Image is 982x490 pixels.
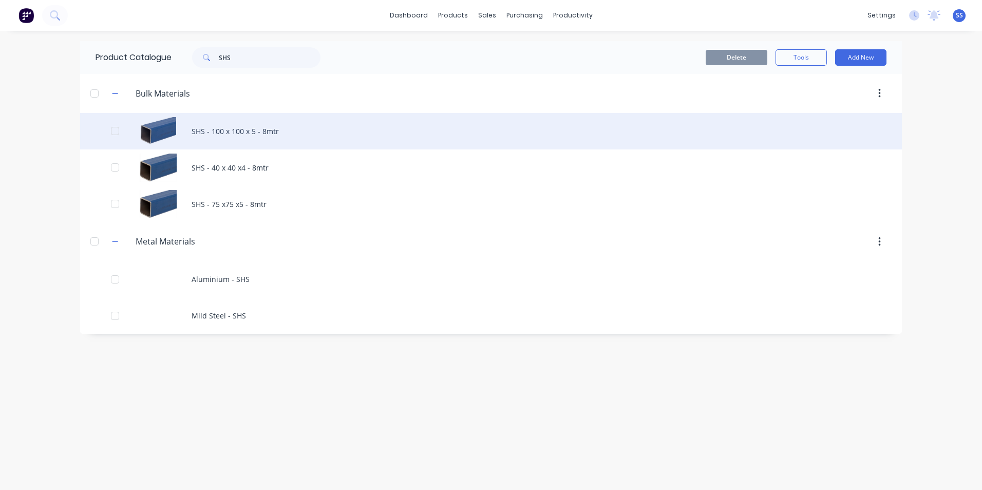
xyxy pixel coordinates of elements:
button: Add New [835,49,886,66]
div: sales [473,8,501,23]
input: Search... [219,47,320,68]
div: settings [862,8,901,23]
button: Tools [776,49,827,66]
div: SHS - 40 x 40 x4 - 8mtrSHS - 40 x 40 x4 - 8mtr [80,149,902,186]
input: Enter category name [136,235,257,248]
button: Delete [706,50,767,65]
div: SHS - 75 x75 x5 - 8mtrSHS - 75 x75 x5 - 8mtr [80,186,902,222]
img: Factory [18,8,34,23]
div: Mild Steel - SHS [80,297,902,334]
input: Enter category name [136,87,257,100]
div: Aluminium - SHS [80,261,902,297]
div: productivity [548,8,598,23]
div: SHS - 100 x 100 x 5 - 8mtrSHS - 100 x 100 x 5 - 8mtr [80,113,902,149]
div: purchasing [501,8,548,23]
div: Product Catalogue [80,41,172,74]
div: products [433,8,473,23]
a: dashboard [385,8,433,23]
span: SS [956,11,963,20]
